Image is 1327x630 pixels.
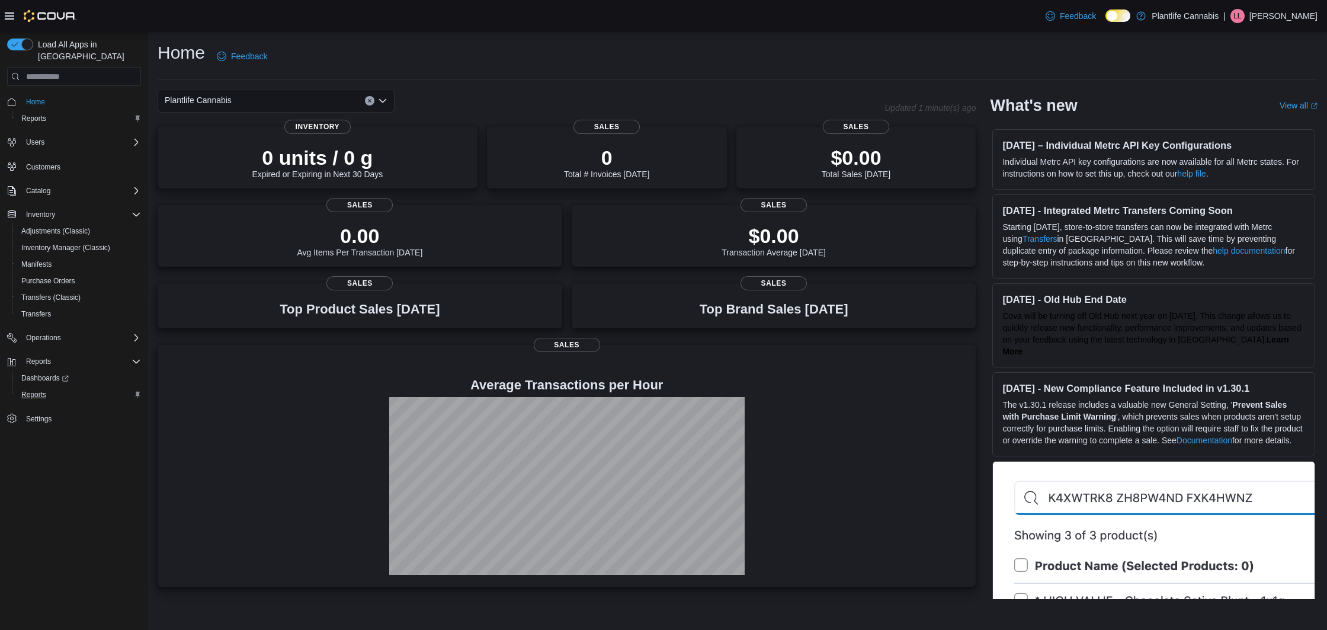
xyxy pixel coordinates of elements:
span: Inventory Manager (Classic) [21,243,110,252]
button: Catalog [2,183,146,199]
span: Customers [26,162,60,172]
h4: Average Transactions per Hour [167,378,966,392]
span: Manifests [21,260,52,269]
span: Users [26,137,44,147]
span: Settings [26,414,52,424]
button: Customers [2,158,146,175]
a: Dashboards [12,370,146,386]
span: Inventory Manager (Classic) [17,241,141,255]
p: 0.00 [297,224,422,248]
h2: What's new [990,96,1077,115]
button: Transfers (Classic) [12,289,146,306]
span: Transfers (Classic) [21,293,81,302]
span: Reports [21,354,141,369]
h3: [DATE] – Individual Metrc API Key Configurations [1002,139,1305,151]
h3: [DATE] - New Compliance Feature Included in v1.30.1 [1002,382,1305,394]
span: Operations [26,333,61,343]
a: Reports [17,111,51,126]
button: Inventory [2,206,146,223]
a: Customers [21,160,65,174]
a: Inventory Manager (Classic) [17,241,115,255]
span: Catalog [26,186,50,196]
span: Feedback [1060,10,1096,22]
button: Catalog [21,184,55,198]
span: Manifests [17,257,141,271]
p: 0 units / 0 g [252,146,383,170]
span: Sales [326,198,393,212]
button: Manifests [12,256,146,273]
span: Feedback [231,50,267,62]
h3: [DATE] - Integrated Metrc Transfers Coming Soon [1002,204,1305,216]
button: Reports [12,110,146,127]
button: Inventory Manager (Classic) [12,239,146,256]
button: Reports [12,386,146,403]
span: Operations [21,331,141,345]
p: Starting [DATE], store-to-store transfers can now be integrated with Metrc using in [GEOGRAPHIC_D... [1002,221,1305,268]
h3: Top Brand Sales [DATE] [700,302,848,316]
button: Operations [2,330,146,346]
button: Operations [21,331,66,345]
span: Home [26,97,45,107]
button: Reports [21,354,56,369]
a: help file [1177,169,1206,178]
p: Plantlife Cannabis [1152,9,1219,23]
input: Dark Mode [1105,9,1130,22]
h3: Top Product Sales [DATE] [280,302,440,316]
span: LL [1233,9,1241,23]
span: Inventory [284,120,351,134]
p: [PERSON_NAME] [1249,9,1318,23]
span: Transfers (Classic) [17,290,141,305]
button: Inventory [21,207,60,222]
div: Expired or Expiring in Next 30 Days [252,146,383,179]
p: | [1223,9,1226,23]
nav: Complex example [7,88,141,458]
a: Feedback [212,44,272,68]
button: Purchase Orders [12,273,146,289]
span: Cova will be turning off Old Hub next year on [DATE]. This change allows us to quickly release ne... [1002,311,1301,344]
span: Sales [823,120,889,134]
span: Reports [17,111,141,126]
span: Sales [326,276,393,290]
div: Total Sales [DATE] [822,146,890,179]
span: Reports [26,357,51,366]
a: Purchase Orders [17,274,80,288]
span: Dashboards [21,373,69,383]
a: help documentation [1213,246,1285,255]
button: Users [2,134,146,151]
button: Home [2,93,146,110]
a: Documentation [1177,436,1232,445]
span: Adjustments (Classic) [17,224,141,238]
a: View allExternal link [1280,101,1318,110]
span: Settings [21,411,141,426]
div: Total # Invoices [DATE] [564,146,649,179]
button: Transfers [12,306,146,322]
a: Feedback [1041,4,1101,28]
a: Settings [21,412,56,426]
p: Individual Metrc API key configurations are now available for all Metrc states. For instructions ... [1002,156,1305,180]
span: Inventory [21,207,141,222]
span: Reports [21,114,46,123]
span: Plantlife Cannabis [165,93,232,107]
span: Transfers [21,309,51,319]
h3: [DATE] - Old Hub End Date [1002,293,1305,305]
span: Home [21,94,141,109]
span: Reports [17,388,141,402]
span: Adjustments (Classic) [21,226,90,236]
span: Sales [741,198,807,212]
p: Updated 1 minute(s) ago [884,103,976,113]
button: Open list of options [378,96,387,105]
a: Transfers (Classic) [17,290,85,305]
div: Lex Lozanski [1230,9,1245,23]
div: Transaction Average [DATE] [722,224,826,257]
span: Purchase Orders [17,274,141,288]
span: Load All Apps in [GEOGRAPHIC_DATA] [33,39,141,62]
p: $0.00 [722,224,826,248]
button: Reports [2,353,146,370]
a: Transfers [1023,234,1057,244]
img: Cova [24,10,76,22]
button: Users [21,135,49,149]
a: Adjustments (Classic) [17,224,95,238]
a: Dashboards [17,371,73,385]
h1: Home [158,41,205,65]
a: Reports [17,388,51,402]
